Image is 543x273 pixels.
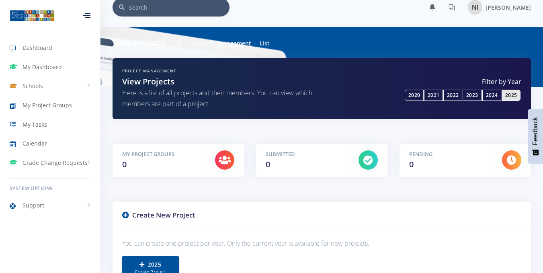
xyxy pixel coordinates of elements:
[10,185,90,192] h6: System Options
[122,238,521,249] p: You can create one project per year. Only the current year is available for new projects.
[405,90,424,101] a: 2020
[23,43,52,52] span: Dashboard
[23,139,47,148] span: Calendar
[463,90,482,101] a: 2023
[532,117,539,145] span: Feedback
[251,39,270,47] li: List
[482,90,501,101] a: 2024
[122,159,127,170] span: 0
[122,76,316,88] h2: View Projects
[10,9,55,22] img: ...
[122,210,521,220] h3: Create New Project
[409,150,490,158] h5: Pending
[191,39,251,47] a: Projects Management
[23,120,47,129] span: My Tasks
[528,109,543,164] button: Feedback - Show survey
[23,63,62,71] span: My Dashboard
[122,88,316,109] p: Here is a list of all projects and their members. You can view which members are part of a project.
[266,159,270,170] span: 0
[424,90,443,101] a: 2021
[122,68,316,74] h6: Project Management
[113,37,165,49] h6: View Projects
[122,150,203,158] h5: My Project Groups
[502,90,520,101] a: 2025
[443,90,462,101] a: 2022
[23,101,72,109] span: My Project Groups
[486,4,531,11] span: [PERSON_NAME]
[23,82,43,90] span: Schools
[328,77,522,86] label: Filter by Year
[23,158,88,167] span: Grade Change Requests
[176,39,270,47] nav: breadcrumb
[266,150,346,158] h5: Submitted
[409,159,414,170] span: 0
[23,201,44,209] span: Support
